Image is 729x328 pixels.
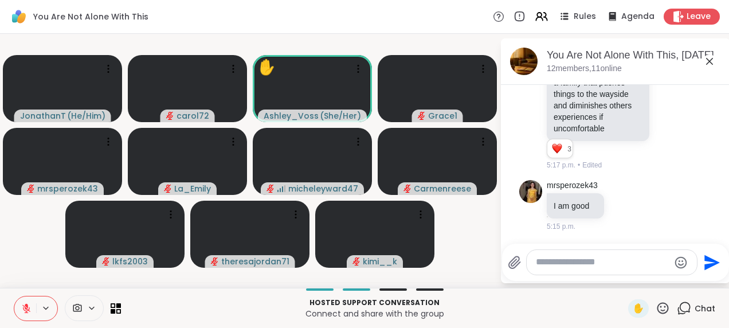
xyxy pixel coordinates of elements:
[414,183,471,194] span: Carmenreese
[403,185,411,193] span: audio-muted
[9,7,29,26] img: ShareWell Logomark
[264,110,319,122] span: Ashley_Voss
[674,256,688,270] button: Emoji picker
[67,110,105,122] span: ( He/Him )
[257,56,276,79] div: ✋
[547,221,575,232] span: 5:15 p.m.
[37,183,98,194] span: mrsperozek43
[221,256,289,267] span: theresajordan71
[174,183,211,194] span: La_Emily
[418,112,426,120] span: audio-muted
[536,256,669,268] textarea: Type your message
[567,144,573,154] span: 3
[288,183,358,194] span: micheleyward47
[547,180,598,192] a: mrsperozek43
[621,11,654,22] span: Agenda
[547,48,721,63] div: You Are Not Alone With This, [DATE]
[363,256,397,267] span: kimi__k
[320,110,361,122] span: ( She/Her )
[695,303,715,314] span: Chat
[128,308,621,319] p: Connect and share with the group
[128,298,621,308] p: Hosted support conversation
[112,256,148,267] span: lkfs2003
[510,48,538,75] img: You Are Not Alone With This, Sep 08
[428,110,457,122] span: Grace1
[166,112,174,120] span: audio-muted
[547,160,575,170] span: 5:17 p.m.
[554,200,597,212] p: I am good
[266,185,275,193] span: audio-muted
[578,160,580,170] span: •
[519,180,542,203] img: https://sharewell-space-live.sfo3.digitaloceanspaces.com/user-generated/ced7abe1-258a-45b1-9815-8...
[551,144,563,153] button: Reactions: love
[211,257,219,265] span: audio-muted
[582,160,602,170] span: Edited
[102,257,110,265] span: audio-muted
[574,11,596,22] span: Rules
[352,257,360,265] span: audio-muted
[33,11,148,22] span: You Are Not Alone With This
[164,185,172,193] span: audio-muted
[547,139,567,158] div: Reaction list
[633,302,644,315] span: ✋
[547,63,622,75] p: 12 members, 11 online
[27,185,35,193] span: audio-muted
[20,110,66,122] span: JonathanT
[177,110,209,122] span: carol72
[687,11,711,22] span: Leave
[697,249,723,275] button: Send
